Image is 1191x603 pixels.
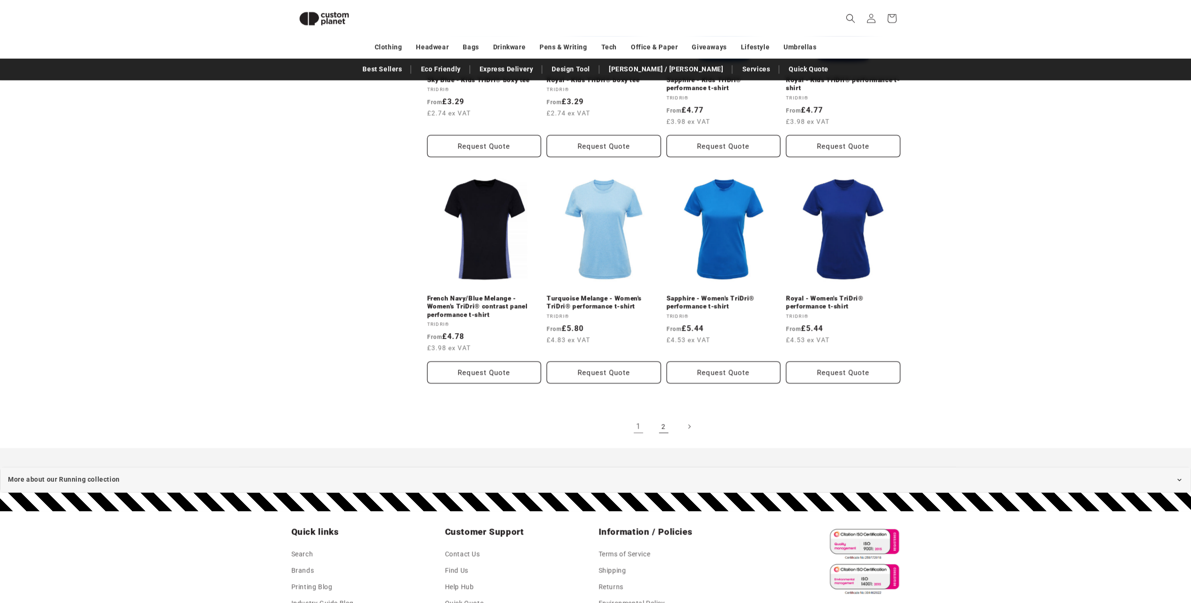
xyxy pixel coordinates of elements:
a: Express Delivery [475,61,538,77]
a: Design Tool [547,61,595,77]
a: Royal - Women's TriDri® performance t-shirt [786,294,900,311]
a: French Navy/Blue Melange - Women's TriDri® contrast panel performance t-shirt [427,294,541,319]
nav: Pagination [427,416,900,437]
a: Giveaways [692,39,726,55]
a: Find Us [445,562,468,579]
button: Request Quote [666,361,781,383]
img: ISO 9001 Certified [826,526,900,561]
a: Best Sellers [358,61,407,77]
a: Pens & Writing [540,39,587,55]
iframe: Chat Widget [1035,502,1191,603]
a: Bags [463,39,479,55]
button: Request Quote [547,361,661,383]
button: Request Quote [427,135,541,157]
a: Royal - Kids TriDri® performance t-shirt [786,76,900,92]
h2: Quick links [291,526,439,537]
a: [PERSON_NAME] / [PERSON_NAME] [604,61,728,77]
h2: Customer Support [445,526,593,537]
a: Page 1 [628,416,649,437]
span: More about our Running collection [8,474,120,485]
a: Printing Blog [291,579,333,595]
a: Lifestyle [741,39,769,55]
a: Help Hub [445,579,474,595]
img: Custom Planet [291,4,357,33]
a: Headwear [416,39,449,55]
h2: Information / Policies [599,526,747,537]
a: Services [737,61,775,77]
a: Sapphire - Kids TriDri® performance t-shirt [666,76,781,92]
a: Umbrellas [784,39,816,55]
button: Request Quote [786,135,900,157]
button: Request Quote [666,135,781,157]
a: Contact Us [445,548,480,562]
a: Brands [291,562,314,579]
a: Turquoise Melange - Women's TriDri® performance t-shirt [547,294,661,311]
a: Clothing [375,39,402,55]
a: Eco Friendly [416,61,465,77]
a: Office & Paper [631,39,678,55]
a: Royal - Kids TriDri® boxy tee [547,76,661,84]
summary: Search [840,8,861,29]
a: Sky Blue - Kids TriDri® boxy tee [427,76,541,84]
button: Request Quote [547,135,661,157]
a: Drinkware [493,39,525,55]
a: Page 2 [653,416,674,437]
a: Terms of Service [599,548,651,562]
a: Sapphire - Women's TriDri® performance t-shirt [666,294,781,311]
button: Request Quote [786,361,900,383]
a: Tech [601,39,616,55]
a: Search [291,548,313,562]
button: Request Quote [427,361,541,383]
a: Shipping [599,562,626,579]
a: Quick Quote [784,61,833,77]
a: Returns [599,579,623,595]
img: ISO 14001 Certified [826,561,900,596]
a: Next page [679,416,699,437]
